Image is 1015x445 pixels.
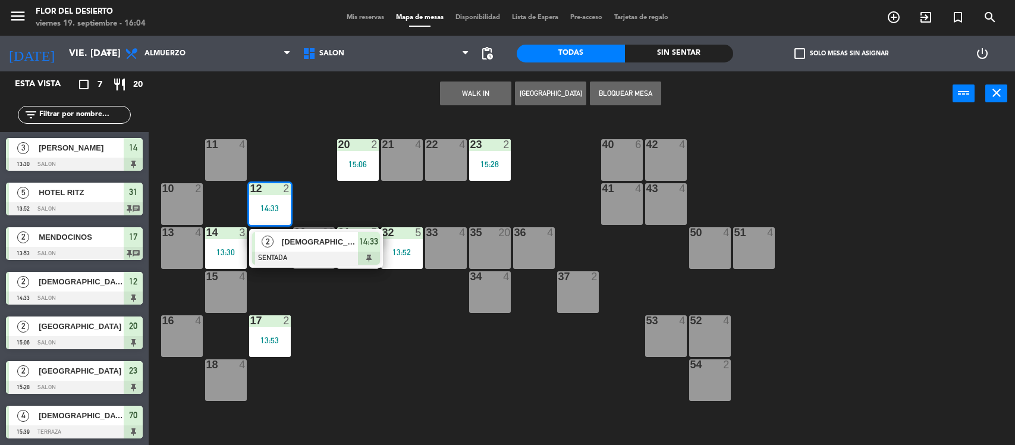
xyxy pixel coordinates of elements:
[319,49,344,58] span: SALON
[440,82,511,105] button: WALK IN
[206,139,207,150] div: 11
[39,409,124,422] span: [DEMOGRAPHIC_DATA]
[470,271,471,282] div: 34
[195,227,202,238] div: 4
[498,227,510,238] div: 20
[338,227,339,238] div: 31
[359,234,378,249] span: 14:33
[205,248,247,256] div: 13:30
[129,363,137,378] span: 23
[591,271,598,282] div: 2
[98,78,102,92] span: 7
[450,14,506,21] span: Disponibilidad
[337,160,379,168] div: 15:06
[283,183,290,194] div: 2
[6,77,86,92] div: Esta vista
[602,139,603,150] div: 40
[983,10,997,24] i: search
[690,315,691,326] div: 52
[957,86,971,100] i: power_input
[975,46,989,61] i: power_settings_new
[17,187,29,199] span: 5
[195,315,202,326] div: 4
[250,183,251,194] div: 12
[206,227,207,238] div: 14
[322,227,334,238] div: 20
[39,320,124,333] span: [GEOGRAPHIC_DATA]
[17,276,29,288] span: 2
[294,227,295,238] div: 30
[162,315,163,326] div: 16
[723,227,730,238] div: 4
[426,227,427,238] div: 33
[459,139,466,150] div: 4
[480,46,494,61] span: pending_actions
[415,227,422,238] div: 5
[39,275,124,288] span: [DEMOGRAPHIC_DATA]
[503,271,510,282] div: 4
[129,408,137,422] span: 70
[206,271,207,282] div: 15
[564,14,608,21] span: Pre-acceso
[470,139,471,150] div: 23
[985,84,1007,102] button: close
[17,365,29,377] span: 2
[195,183,202,194] div: 2
[608,14,674,21] span: Tarjetas de regalo
[602,183,603,194] div: 41
[506,14,564,21] span: Lista de Espera
[679,139,686,150] div: 4
[469,160,511,168] div: 15:28
[382,227,383,238] div: 32
[341,14,390,21] span: Mis reservas
[515,82,586,105] button: [GEOGRAPHIC_DATA]
[9,7,27,25] i: menu
[239,139,246,150] div: 4
[38,108,130,121] input: Filtrar por nombre...
[239,271,246,282] div: 4
[426,139,427,150] div: 22
[635,139,642,150] div: 6
[250,315,251,326] div: 17
[646,315,647,326] div: 53
[470,227,471,238] div: 35
[262,236,274,247] span: 2
[129,274,137,289] span: 12
[17,321,29,333] span: 2
[794,48,805,59] span: check_box_outline_blank
[767,227,774,238] div: 4
[390,14,450,21] span: Mapa de mesas
[129,185,137,199] span: 31
[887,10,901,24] i: add_circle_outline
[133,78,143,92] span: 20
[129,319,137,333] span: 20
[24,108,38,122] i: filter_list
[646,139,647,150] div: 42
[17,231,29,243] span: 2
[625,45,733,62] div: Sin sentar
[129,140,137,155] span: 14
[249,204,291,212] div: 14:33
[39,231,124,243] span: MENDOCINOS
[39,142,124,154] span: [PERSON_NAME]
[953,84,975,102] button: power_input
[239,227,246,238] div: 3
[129,230,137,244] span: 17
[989,86,1004,100] i: close
[36,6,146,18] div: FLOR DEL DESIERTO
[558,271,559,282] div: 37
[17,142,29,154] span: 3
[382,139,383,150] div: 21
[371,139,378,150] div: 2
[951,10,965,24] i: turned_in_not
[517,45,625,62] div: Todas
[162,227,163,238] div: 13
[415,139,422,150] div: 4
[206,359,207,370] div: 18
[39,365,124,377] span: [GEOGRAPHIC_DATA]
[102,46,116,61] i: arrow_drop_down
[162,183,163,194] div: 10
[679,183,686,194] div: 4
[590,82,661,105] button: Bloquear Mesa
[646,183,647,194] div: 43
